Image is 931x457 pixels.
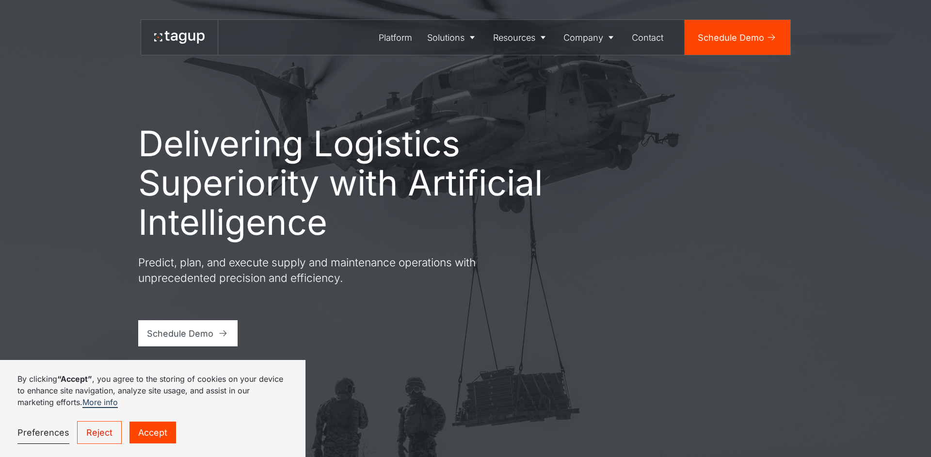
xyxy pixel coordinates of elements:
a: Resources [485,20,556,55]
p: Predict, plan, and execute supply and maintenance operations with unprecedented precision and eff... [138,255,487,285]
a: Solutions [420,20,486,55]
a: Schedule Demo [138,320,238,346]
a: Contact [624,20,671,55]
div: Contact [632,31,663,44]
p: By clicking , you agree to the storing of cookies on your device to enhance site navigation, anal... [17,373,288,408]
a: Reject [77,421,122,444]
a: Preferences [17,422,69,444]
div: Resources [493,31,535,44]
div: Schedule Demo [147,327,213,340]
a: Platform [371,20,420,55]
a: Company [556,20,625,55]
a: More info [82,397,118,408]
a: Schedule Demo [685,20,790,55]
div: Platform [379,31,412,44]
div: Solutions [427,31,465,44]
strong: “Accept” [57,374,92,384]
div: Schedule Demo [698,31,764,44]
a: Accept [129,422,176,443]
div: Company [563,31,603,44]
h1: Delivering Logistics Superiority with Artificial Intelligence [138,124,546,242]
